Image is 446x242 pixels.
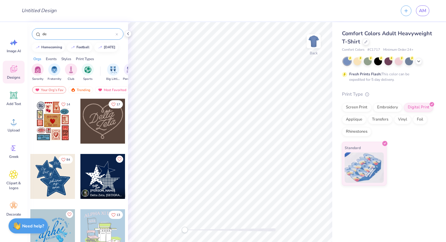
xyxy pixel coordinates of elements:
div: Print Type [342,91,434,98]
div: Digital Print [404,103,433,112]
img: trend_line.gif [35,46,40,49]
input: Try "Alpha" [42,31,116,37]
img: trend_line.gif [98,46,103,49]
img: Club Image [68,66,74,73]
button: filter button [82,63,94,81]
img: Parent's Weekend Image [127,66,133,73]
span: 13 [117,213,120,216]
div: This color can be expedited for 5 day delivery. [349,71,424,82]
span: Standard [345,145,361,151]
div: filter for Fraternity [48,63,61,81]
div: Print Types [76,56,94,62]
span: [PERSON_NAME] [90,189,115,193]
span: Designs [7,75,20,80]
div: Accessibility label [182,227,188,233]
span: Delta Zeta, [GEOGRAPHIC_DATA][US_STATE] [90,193,123,198]
button: filter button [123,63,137,81]
span: Sorority [32,77,43,81]
button: homecoming [32,43,65,52]
span: AM [419,7,426,14]
div: Most Favorited [95,86,129,94]
span: Comfort Colors [342,47,364,53]
button: filter button [48,63,61,81]
img: most_fav.gif [35,88,40,92]
a: AM [416,5,429,16]
span: Fraternity [48,77,61,81]
button: football [67,43,92,52]
div: football [76,46,90,49]
div: Events [46,56,57,62]
button: Like [109,211,123,219]
div: filter for Sorority [32,63,44,81]
strong: Need help? [22,223,44,229]
strong: Fresh Prints Flash: [349,72,381,77]
div: Orgs [33,56,41,62]
img: Back [308,35,320,47]
span: 84 [66,158,70,161]
span: Decorate [6,212,21,217]
div: homecoming [41,46,62,49]
span: Upload [8,128,20,133]
img: Sports Image [84,66,91,73]
button: filter button [32,63,44,81]
div: Styles [61,56,71,62]
div: Embroidery [373,103,402,112]
span: Greek [9,154,19,159]
button: Like [116,155,123,163]
div: Rhinestones [342,127,371,136]
div: Vinyl [394,115,411,124]
span: Club [68,77,74,81]
span: 14 [66,103,70,106]
button: Like [109,100,123,108]
button: Like [66,211,73,218]
span: Parent's Weekend [123,77,137,81]
div: Applique [342,115,366,124]
span: Big Little Reveal [106,77,120,81]
span: Sports [83,77,93,81]
img: trend_line.gif [70,46,75,49]
img: Standard [345,152,384,183]
span: Image AI [7,49,21,53]
div: filter for Sports [82,63,94,81]
span: # C1717 [367,47,380,53]
button: [DATE] [94,43,118,52]
div: Your Org's Fav [32,86,66,94]
div: Screen Print [342,103,371,112]
div: filter for Club [65,63,77,81]
div: Foil [413,115,427,124]
img: trending.gif [71,88,76,92]
div: Trending [68,86,93,94]
img: Sorority Image [34,66,41,73]
div: Back [310,50,318,56]
img: most_fav.gif [98,88,103,92]
div: filter for Parent's Weekend [123,63,137,81]
button: filter button [106,63,120,81]
input: Untitled Design [17,5,61,17]
span: Comfort Colors Adult Heavyweight T-Shirt [342,30,432,45]
span: Add Text [6,101,21,106]
span: Clipart & logos [4,181,24,190]
span: 17 [117,103,120,106]
span: Minimum Order: 24 + [383,47,414,53]
div: halloween [104,46,115,49]
button: filter button [65,63,77,81]
div: filter for Big Little Reveal [106,63,120,81]
img: Fraternity Image [51,66,58,73]
div: Transfers [368,115,392,124]
button: Like [59,100,73,108]
img: Big Little Reveal Image [110,66,117,73]
button: Like [59,155,73,164]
